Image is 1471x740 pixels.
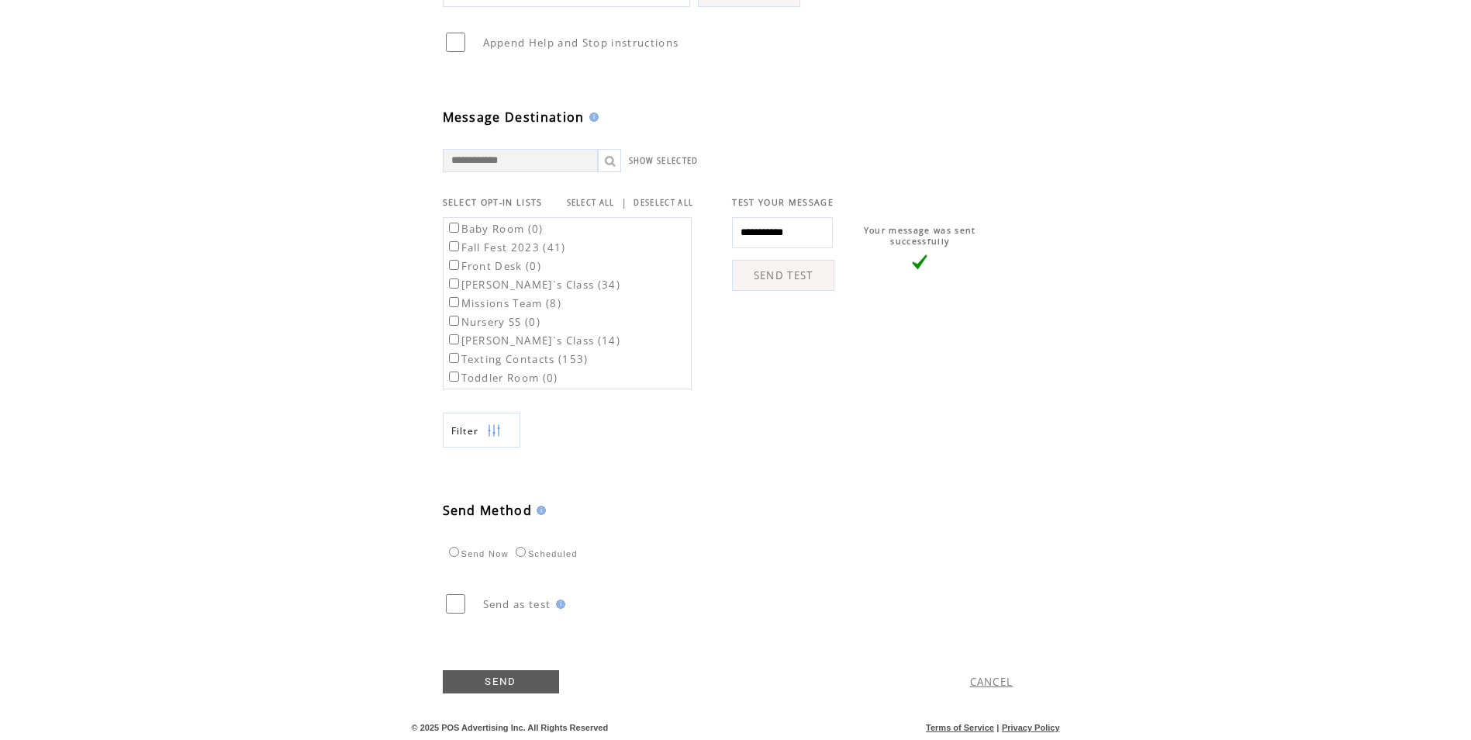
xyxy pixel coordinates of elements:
input: Fall Fest 2023 (41) [449,241,459,251]
img: help.gif [532,506,546,515]
a: Filter [443,413,520,448]
span: Message Destination [443,109,585,126]
label: Baby Room (0) [446,222,544,236]
input: Send Now [449,547,459,557]
a: Terms of Service [926,723,994,732]
input: Nursery SS (0) [449,316,459,326]
a: SELECT ALL [567,198,615,208]
label: Toddler Room (0) [446,371,558,385]
img: help.gif [551,600,565,609]
label: Front Desk (0) [446,259,542,273]
label: [PERSON_NAME]`s Class (14) [446,334,621,348]
a: CANCEL [970,675,1013,689]
input: Toddler Room (0) [449,372,459,382]
span: © 2025 POS Advertising Inc. All Rights Reserved [412,723,609,732]
img: filters.png [487,413,501,448]
label: Scheduled [512,549,578,558]
input: Front Desk (0) [449,260,459,270]
input: [PERSON_NAME]`s Class (14) [449,334,459,344]
span: | [621,195,627,209]
span: Show filters [451,424,479,437]
span: Send Method [443,502,533,519]
a: SEND TEST [732,260,834,291]
a: DESELECT ALL [634,198,693,208]
span: | [996,723,999,732]
img: vLarge.png [912,254,927,270]
a: SHOW SELECTED [629,156,699,166]
img: help.gif [585,112,599,122]
label: Send Now [445,549,509,558]
span: TEST YOUR MESSAGE [732,197,834,208]
label: Texting Contacts (153) [446,352,589,366]
input: Baby Room (0) [449,223,459,233]
input: Scheduled [516,547,526,557]
a: Privacy Policy [1002,723,1060,732]
label: [PERSON_NAME]`s Class (34) [446,278,621,292]
span: Append Help and Stop instructions [483,36,679,50]
label: Fall Fest 2023 (41) [446,240,566,254]
a: SEND [443,670,559,693]
label: Missions Team (8) [446,296,562,310]
span: Send as test [483,597,551,611]
span: Your message was sent successfully [864,225,976,247]
span: SELECT OPT-IN LISTS [443,197,543,208]
input: [PERSON_NAME]`s Class (34) [449,278,459,289]
label: Nursery SS (0) [446,315,541,329]
input: Texting Contacts (153) [449,353,459,363]
input: Missions Team (8) [449,297,459,307]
